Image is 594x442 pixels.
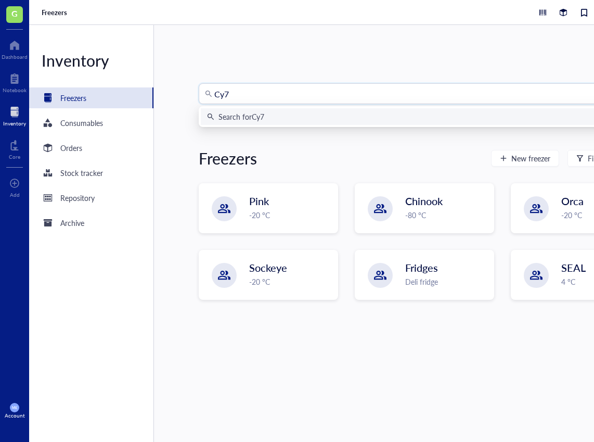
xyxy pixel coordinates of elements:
a: Stock tracker [29,162,153,183]
span: Sockeye [249,260,287,275]
span: Chinook [405,194,443,208]
span: Fridges [405,260,438,275]
div: Deli fridge [405,276,487,287]
span: MK [12,406,17,410]
span: New freezer [511,154,550,162]
div: Orders [60,142,82,154]
div: Inventory [29,50,153,71]
div: Repository [60,192,95,204]
div: Inventory [3,120,26,127]
div: -20 °C [249,209,331,221]
div: Freezers [199,148,257,169]
div: Core [9,154,20,160]
span: Pink [249,194,269,208]
div: -20 °C [249,276,331,287]
a: Notebook [3,70,27,93]
a: Orders [29,137,153,158]
a: Archive [29,212,153,233]
span: SEAL [561,260,586,275]
span: G [11,7,18,20]
div: Consumables [60,117,103,129]
div: -80 °C [405,209,487,221]
span: Orca [561,194,584,208]
a: Core [9,137,20,160]
a: Dashboard [2,37,28,60]
a: Inventory [3,104,26,127]
a: Repository [29,187,153,208]
button: New freezer [491,150,559,167]
div: Notebook [3,87,27,93]
a: Consumables [29,112,153,133]
a: Freezers [29,87,153,108]
a: Freezers [42,8,69,17]
div: Stock tracker [60,167,103,179]
div: Account [5,412,25,419]
div: Freezers [60,92,86,104]
div: Archive [60,217,84,229]
div: Search for Cy7 [218,111,264,122]
div: Dashboard [2,54,28,60]
div: Add [10,192,20,198]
